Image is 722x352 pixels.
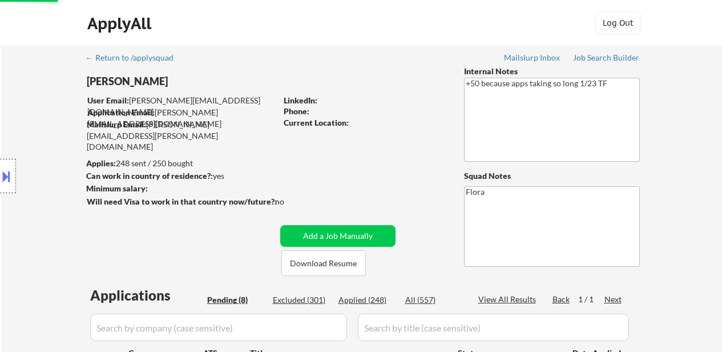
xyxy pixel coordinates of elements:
[90,314,347,341] input: Search by company (case sensitive)
[464,170,640,182] div: Squad Notes
[358,314,629,341] input: Search by title (case sensitive)
[87,14,155,33] div: ApplyAll
[578,294,604,305] div: 1 / 1
[280,225,396,247] button: Add a Job Manually
[284,106,309,116] strong: Phone:
[478,294,539,305] div: View All Results
[273,294,330,306] div: Excluded (301)
[604,294,623,305] div: Next
[338,294,396,306] div: Applied (248)
[207,294,264,306] div: Pending (8)
[504,53,561,65] a: Mailslurp Inbox
[90,289,203,302] div: Applications
[275,196,308,207] div: no
[281,250,366,276] button: Download Resume
[86,54,184,62] div: ← Return to /applysquad
[504,54,561,62] div: Mailslurp Inbox
[284,95,317,105] strong: LinkedIn:
[573,53,640,65] a: Job Search Builder
[464,66,640,77] div: Internal Notes
[573,54,640,62] div: Job Search Builder
[86,53,184,65] a: ← Return to /applysquad
[284,118,349,127] strong: Current Location:
[552,294,571,305] div: Back
[595,11,641,34] button: Log Out
[405,294,462,306] div: All (557)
